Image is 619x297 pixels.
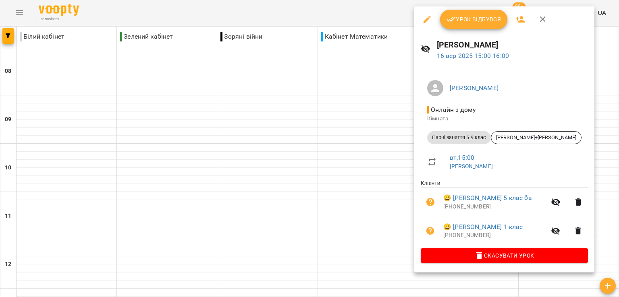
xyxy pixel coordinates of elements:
span: Скасувати Урок [427,251,582,260]
a: 😀 [PERSON_NAME] 1 клас [443,222,523,232]
a: 16 вер 2025 15:00-16:00 [437,52,509,60]
button: Візит ще не сплачено. Додати оплату? [421,192,440,212]
span: Парні заняття 5-9 клас [427,134,491,141]
p: Кімната [427,115,582,123]
span: [PERSON_NAME]+[PERSON_NAME] [491,134,581,141]
a: вт , 15:00 [450,154,474,161]
button: Скасувати Урок [421,248,588,263]
button: Урок відбувся [440,10,508,29]
span: Урок відбувся [447,14,501,24]
a: [PERSON_NAME] [450,84,499,92]
span: - Онлайн з дому [427,106,477,113]
h6: [PERSON_NAME] [437,39,588,51]
button: Візит ще не сплачено. Додати оплату? [421,221,440,241]
a: 😀 [PERSON_NAME] 5 клас ба [443,193,532,203]
a: [PERSON_NAME] [450,163,493,169]
p: [PHONE_NUMBER] [443,231,546,239]
p: [PHONE_NUMBER] [443,203,546,211]
div: [PERSON_NAME]+[PERSON_NAME] [491,131,582,144]
ul: Клієнти [421,179,588,248]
